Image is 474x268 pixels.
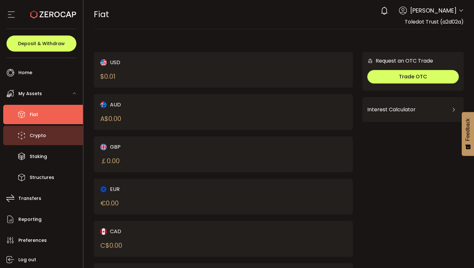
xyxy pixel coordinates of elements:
span: Home [18,68,32,77]
div: A$ 0.00 [100,114,121,124]
img: usd_portfolio.svg [100,59,107,66]
span: Reporting [18,215,42,224]
span: My Assets [18,89,42,98]
span: Preferences [18,236,47,245]
div: USD [100,58,211,66]
div: ￡ 0.00 [100,156,120,166]
div: CAD [100,227,211,235]
span: Deposit & Withdraw [18,41,65,46]
div: $ 0.01 [100,72,115,81]
div: C$ 0.00 [100,241,122,250]
div: € 0.00 [100,198,119,208]
span: Staking [30,152,47,161]
img: cad_portfolio.svg [100,228,107,235]
span: [PERSON_NAME] [410,6,457,15]
span: Log out [18,255,36,264]
img: eur_portfolio.svg [100,186,107,193]
img: gbp_portfolio.svg [100,144,107,150]
span: Fiat [30,110,38,119]
div: GBP [100,143,211,151]
div: AUD [100,101,211,109]
span: Crypto [30,131,46,140]
iframe: Chat Widget [330,10,474,268]
span: Transfers [18,194,41,203]
span: Structures [30,173,54,182]
div: EUR [100,185,211,193]
span: Fiat [94,9,109,20]
img: aud_portfolio.svg [100,102,107,108]
button: Deposit & Withdraw [6,35,76,52]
